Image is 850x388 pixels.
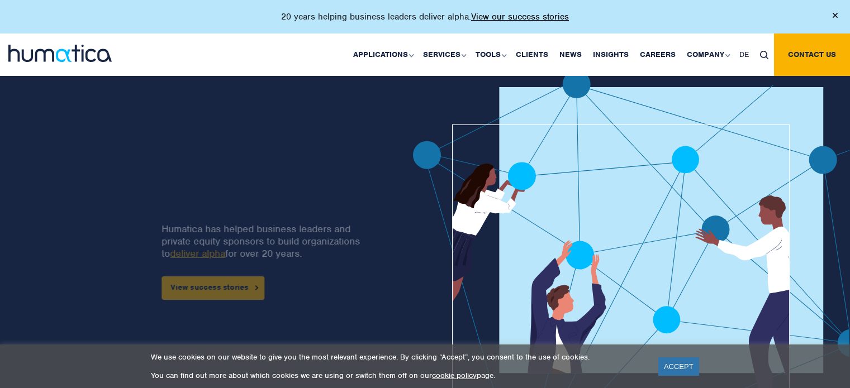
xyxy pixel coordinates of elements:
[774,33,850,76] a: Contact us
[348,33,417,76] a: Applications
[255,285,259,290] img: arrowicon
[417,33,470,76] a: Services
[281,11,569,22] p: 20 years helping business leaders deliver alpha.
[634,33,681,76] a: Careers
[432,371,477,380] a: cookie policy
[658,357,699,376] a: ACCEPT
[760,51,768,59] img: search_icon
[739,50,749,59] span: DE
[734,33,754,76] a: DE
[470,33,510,76] a: Tools
[8,45,112,62] img: logo
[170,247,226,260] a: deliver alpha
[471,11,569,22] a: View our success stories
[162,223,367,260] p: Humatica has helped business leaders and private equity sponsors to build organizations to for ov...
[510,33,554,76] a: Clients
[587,33,634,76] a: Insights
[681,33,734,76] a: Company
[554,33,587,76] a: News
[162,276,265,300] a: View success stories
[151,352,644,362] p: We use cookies on our website to give you the most relevant experience. By clicking “Accept”, you...
[151,371,644,380] p: You can find out more about which cookies we are using or switch them off on our page.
